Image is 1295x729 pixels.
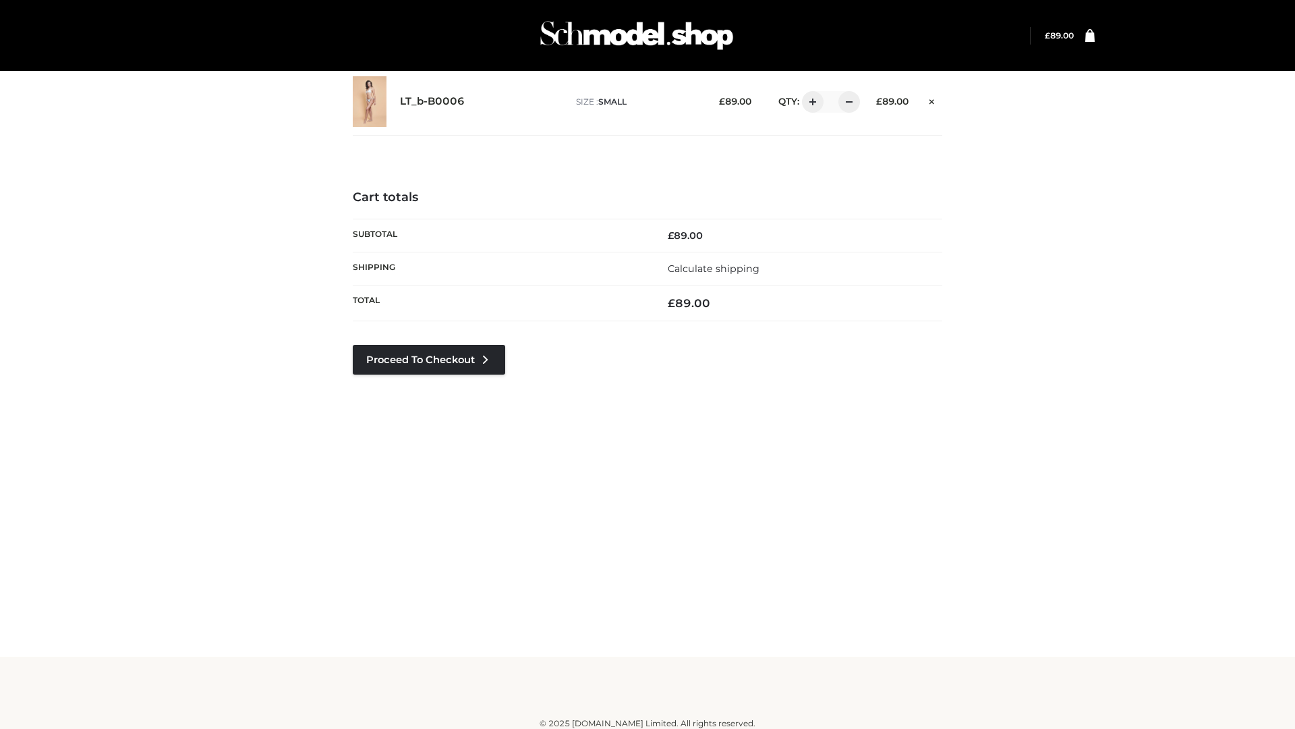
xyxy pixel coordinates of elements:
h4: Cart totals [353,190,942,205]
a: £89.00 [1045,30,1074,40]
span: £ [719,96,725,107]
bdi: 89.00 [876,96,909,107]
p: size : [576,96,698,108]
th: Subtotal [353,219,647,252]
bdi: 89.00 [1045,30,1074,40]
a: Remove this item [922,91,942,109]
a: Proceed to Checkout [353,345,505,375]
span: £ [876,96,882,107]
bdi: 89.00 [668,230,703,242]
a: Calculate shipping [668,263,759,275]
span: £ [668,230,674,242]
span: £ [668,296,675,310]
th: Shipping [353,252,647,285]
img: Schmodel Admin 964 [536,9,738,62]
bdi: 89.00 [719,96,751,107]
th: Total [353,286,647,321]
bdi: 89.00 [668,296,710,310]
span: SMALL [598,97,627,107]
a: LT_b-B0006 [400,95,465,108]
span: £ [1045,30,1050,40]
div: QTY: [765,91,855,113]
